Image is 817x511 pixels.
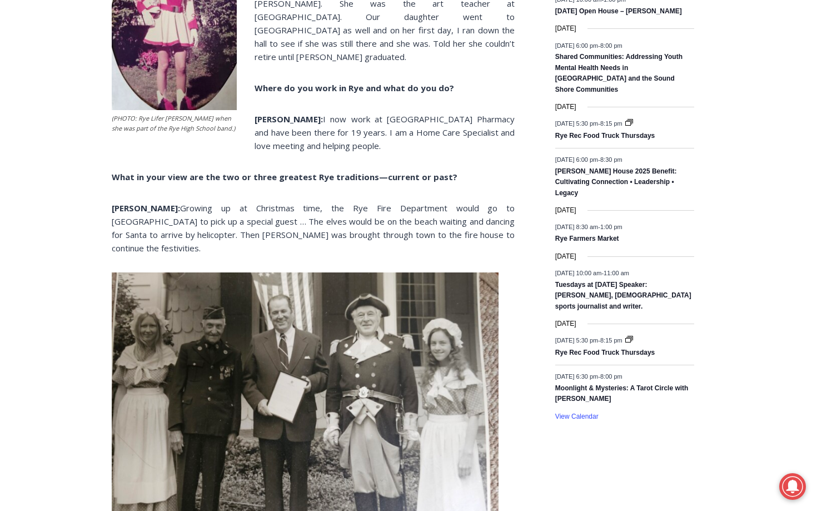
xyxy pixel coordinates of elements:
figcaption: (PHOTO: Rye Lifer [PERSON_NAME] when she was part of the Rye High School band.) [112,113,237,133]
time: [DATE] [555,319,576,329]
a: Rye Rec Food Truck Thursdays [555,349,655,358]
span: 8:15 pm [600,120,622,127]
span: [DATE] 6:00 pm [555,156,598,163]
time: - [555,373,622,380]
a: View Calendar [555,413,599,421]
time: [DATE] [555,251,576,262]
a: Intern @ [DOMAIN_NAME] [267,108,539,138]
time: [DATE] [555,205,576,216]
b: Where do you work in Rye and what do you do? [255,82,454,93]
span: Intern @ [DOMAIN_NAME] [291,111,515,136]
span: 1:00 pm [600,224,622,230]
time: - [555,270,629,276]
a: [DATE] Open House – [PERSON_NAME] [555,7,682,16]
div: 3 [116,94,121,105]
a: Rye Rec Food Truck Thursdays [555,132,655,141]
span: 8:00 pm [600,373,622,380]
span: Growing up at Christmas time, the Rye Fire Department would go to [GEOGRAPHIC_DATA] to pick up a ... [112,202,515,254]
div: 6 [129,94,134,105]
span: [DATE] 6:30 pm [555,373,598,380]
b: [PERSON_NAME]: [112,202,180,214]
a: Shared Communities: Addressing Youth Mental Health Needs in [GEOGRAPHIC_DATA] and the Sound Shore... [555,53,683,94]
span: 8:30 pm [600,156,622,163]
b: [PERSON_NAME]: [255,113,323,125]
span: [DATE] 8:30 am [555,224,598,230]
time: [DATE] [555,23,576,34]
time: - [555,156,622,163]
h4: [PERSON_NAME] Read Sanctuary Fall Fest: [DATE] [9,112,142,137]
a: Rye Farmers Market [555,235,619,244]
a: [PERSON_NAME] Read Sanctuary Fall Fest: [DATE] [1,111,161,138]
div: "The first chef I interviewed talked about coming to [GEOGRAPHIC_DATA] from [GEOGRAPHIC_DATA] in ... [281,1,525,108]
time: [DATE] [555,102,576,112]
a: Moonlight & Mysteries: A Tarot Circle with [PERSON_NAME] [555,384,689,404]
b: What in your view are the two or three greatest Rye traditions—current or past? [112,171,457,182]
span: 11:00 am [604,270,629,276]
a: Tuesdays at [DATE] Speaker: [PERSON_NAME], [DEMOGRAPHIC_DATA] sports journalist and writer. [555,281,691,311]
time: - [555,337,624,344]
span: 8:15 pm [600,337,622,344]
time: - [555,120,624,127]
span: [DATE] 5:30 pm [555,120,598,127]
span: [DATE] 5:30 pm [555,337,598,344]
a: [PERSON_NAME] House 2025 Benefit: Cultivating Connection • Leadership • Legacy [555,167,677,198]
time: - [555,42,622,48]
time: - [555,224,622,230]
span: [DATE] 10:00 am [555,270,602,276]
span: 8:00 pm [600,42,622,48]
span: [DATE] 6:00 pm [555,42,598,48]
div: / [124,94,127,105]
span: I now work at [GEOGRAPHIC_DATA] Pharmacy and have been there for 19 years. I am a Home Care Speci... [255,113,515,151]
div: Face Painting [116,33,155,91]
